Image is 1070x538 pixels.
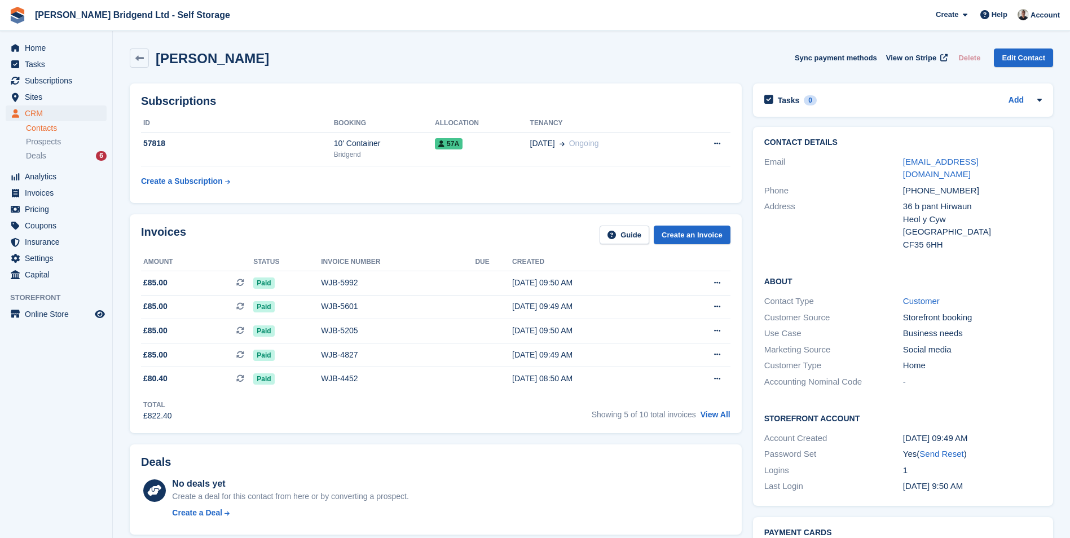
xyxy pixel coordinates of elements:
[253,350,274,361] span: Paid
[512,325,669,337] div: [DATE] 09:50 AM
[253,301,274,312] span: Paid
[26,150,107,162] a: Deals 6
[143,301,168,312] span: £85.00
[25,169,93,184] span: Analytics
[25,306,93,322] span: Online Store
[435,138,463,149] span: 57A
[903,226,1042,239] div: [GEOGRAPHIC_DATA]
[321,325,475,337] div: WJB-5205
[903,296,940,306] a: Customer
[25,185,93,201] span: Invoices
[321,301,475,312] div: WJB-5601
[512,349,669,361] div: [DATE] 09:49 AM
[6,306,107,322] a: menu
[25,234,93,250] span: Insurance
[903,184,1042,197] div: [PHONE_NUMBER]
[6,250,107,266] a: menu
[6,201,107,217] a: menu
[321,373,475,385] div: WJB-4452
[25,56,93,72] span: Tasks
[764,311,903,324] div: Customer Source
[10,292,112,303] span: Storefront
[321,349,475,361] div: WJB-4827
[512,277,669,289] div: [DATE] 09:50 AM
[6,73,107,89] a: menu
[143,349,168,361] span: £85.00
[569,139,599,148] span: Ongoing
[764,376,903,389] div: Accounting Nominal Code
[141,226,186,244] h2: Invoices
[764,156,903,181] div: Email
[143,373,168,385] span: £80.40
[903,213,1042,226] div: Heol y Cyw
[141,253,253,271] th: Amount
[6,40,107,56] a: menu
[903,200,1042,213] div: 36 b pant Hirwaun
[764,343,903,356] div: Marketing Source
[701,410,730,419] a: View All
[25,105,93,121] span: CRM
[25,40,93,56] span: Home
[25,73,93,89] span: Subscriptions
[804,95,817,105] div: 0
[1031,10,1060,21] span: Account
[26,136,107,148] a: Prospects
[1009,94,1024,107] a: Add
[592,410,696,419] span: Showing 5 of 10 total invoices
[903,464,1042,477] div: 1
[6,89,107,105] a: menu
[6,185,107,201] a: menu
[764,275,1042,286] h2: About
[903,343,1042,356] div: Social media
[600,226,649,244] a: Guide
[764,138,1042,147] h2: Contact Details
[143,325,168,337] span: £85.00
[764,464,903,477] div: Logins
[917,449,966,458] span: ( )
[172,507,408,519] a: Create a Deal
[903,432,1042,445] div: [DATE] 09:49 AM
[96,151,107,161] div: 6
[321,253,475,271] th: Invoice number
[764,184,903,197] div: Phone
[764,412,1042,424] h2: Storefront Account
[141,138,334,149] div: 57818
[143,410,172,422] div: £822.40
[9,7,26,24] img: stora-icon-8386f47178a22dfd0bd8f6a31ec36ba5ce8667c1dd55bd0f319d3a0aa187defe.svg
[764,528,1042,537] h2: Payment cards
[903,376,1042,389] div: -
[321,277,475,289] div: WJB-5992
[141,114,334,133] th: ID
[30,6,235,24] a: [PERSON_NAME] Bridgend Ltd - Self Storage
[886,52,936,64] span: View on Stripe
[6,218,107,233] a: menu
[141,171,230,192] a: Create a Subscription
[253,253,321,271] th: Status
[143,400,172,410] div: Total
[764,432,903,445] div: Account Created
[919,449,963,458] a: Send Reset
[654,226,730,244] a: Create an Invoice
[530,138,555,149] span: [DATE]
[764,448,903,461] div: Password Set
[994,48,1053,67] a: Edit Contact
[25,218,93,233] span: Coupons
[512,301,669,312] div: [DATE] 09:49 AM
[954,48,985,67] button: Delete
[334,114,435,133] th: Booking
[141,175,223,187] div: Create a Subscription
[795,48,877,67] button: Sync payment methods
[903,157,979,179] a: [EMAIL_ADDRESS][DOMAIN_NAME]
[903,239,1042,252] div: CF35 6HH
[26,151,46,161] span: Deals
[764,327,903,340] div: Use Case
[156,51,269,66] h2: [PERSON_NAME]
[992,9,1007,20] span: Help
[1018,9,1029,20] img: Rhys Jones
[253,277,274,289] span: Paid
[26,123,107,134] a: Contacts
[6,105,107,121] a: menu
[253,325,274,337] span: Paid
[936,9,958,20] span: Create
[903,359,1042,372] div: Home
